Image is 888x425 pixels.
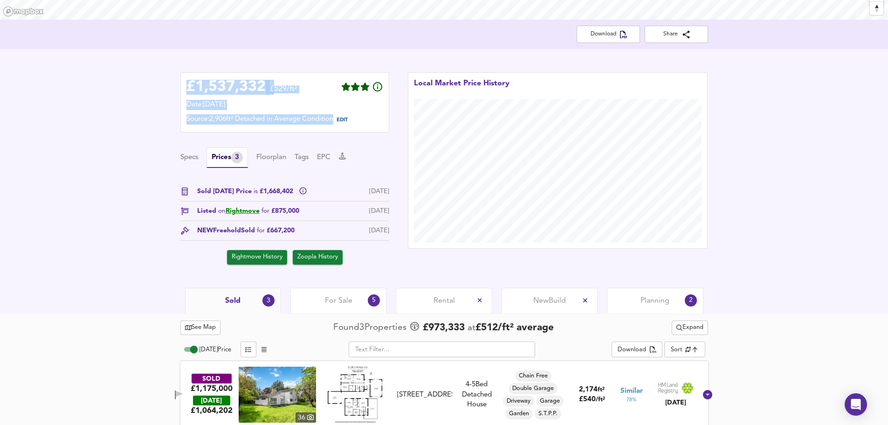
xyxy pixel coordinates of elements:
[596,397,605,403] span: / ft²
[671,345,682,354] div: Sort
[369,226,389,236] div: [DATE]
[577,26,640,43] button: Download
[676,322,703,333] span: Expand
[262,208,269,214] span: for
[197,206,299,216] span: Listed £875,000
[505,408,533,419] div: Garden
[645,26,708,43] button: Share
[3,6,44,17] a: Mapbox homepage
[256,153,286,163] button: Floorplan
[232,252,282,263] span: Rightmove History
[640,296,669,306] span: Planning
[535,410,561,418] span: S.T.P.P.
[509,384,558,393] span: Double Garage
[684,294,697,307] div: 2
[180,320,221,335] button: See Map
[191,405,233,416] span: £ 1,064,202
[584,29,633,39] span: Download
[664,341,705,357] div: Sort
[262,294,275,307] div: 3
[185,322,216,333] span: See Map
[186,80,266,94] div: £ 1,537,332
[845,393,867,416] div: Open Intercom Messenger
[197,226,295,236] div: NEW Freehold
[227,250,287,265] button: Rightmove History
[598,387,605,393] span: ft²
[239,367,316,423] a: property thumbnail 36
[515,372,551,380] span: Chain Free
[192,374,232,383] div: SOLD
[672,320,708,335] button: Expand
[515,370,551,382] div: Chain Free
[509,383,558,394] div: Double Garage
[328,367,382,423] img: Floorplan
[612,341,662,357] button: Download
[620,386,643,396] span: Similar
[186,114,383,126] div: Source: 2,906ft² Detached in Average Condition
[317,153,330,163] button: EPC
[369,187,389,196] div: [DATE]
[475,323,554,333] span: £ 512 / ft² average
[579,396,605,403] span: £ 540
[369,206,389,216] div: [DATE]
[414,78,509,99] div: Local Market Price History
[296,412,316,423] div: 36
[239,367,316,423] img: property thumbnail
[652,29,701,39] span: Share
[503,396,534,407] div: Driveway
[456,380,498,390] div: Rightmove thinks this is a 5 bed but Zoopla states 4 bed, so we're showing you both here
[626,396,636,404] span: 78 %
[870,1,883,15] button: Reset bearing to north
[397,390,452,400] div: [STREET_ADDRESS]
[505,410,533,418] span: Garden
[870,2,883,15] span: Reset bearing to north
[423,321,465,335] span: £ 973,333
[535,408,561,419] div: S.T.P.P.
[293,250,343,265] button: Zoopla History
[536,396,564,407] div: Garage
[618,345,646,355] div: Download
[612,341,662,357] div: split button
[579,386,598,393] span: 2,174
[207,147,248,168] button: Prices3
[468,324,475,333] span: at
[231,152,243,163] div: 3
[197,187,295,196] span: Sold [DATE] Price £1,668,402
[212,152,243,163] div: Prices
[658,382,694,394] img: Land Registry
[456,380,498,410] div: Detached House
[333,321,409,334] div: Found 3 Propert ies
[368,294,380,307] div: 5
[434,296,455,306] span: Rental
[191,383,233,394] div: £1,175,000
[180,153,198,163] button: Specs
[503,397,534,405] span: Driveway
[241,226,295,236] span: Sold £667,200
[193,396,230,405] div: [DATE]
[325,296,352,306] span: For Sale
[672,320,708,335] div: split button
[200,347,231,353] span: [DATE] Price
[218,208,226,214] span: on
[295,153,309,163] button: Tags
[658,398,694,407] div: [DATE]
[536,397,564,405] span: Garage
[349,341,535,357] input: Text Filter...
[186,100,383,110] div: Date: [DATE]
[257,227,265,234] span: for
[702,389,713,400] svg: Show Details
[393,390,455,400] div: The New House, Canon Hill Drive, SL6 2EU
[226,208,260,214] a: Rightmove
[254,188,258,195] span: is
[270,85,297,99] span: £529/ft²
[533,296,566,306] span: New Build
[225,296,241,306] span: Sold
[337,118,348,123] span: EDIT
[297,252,338,263] span: Zoopla History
